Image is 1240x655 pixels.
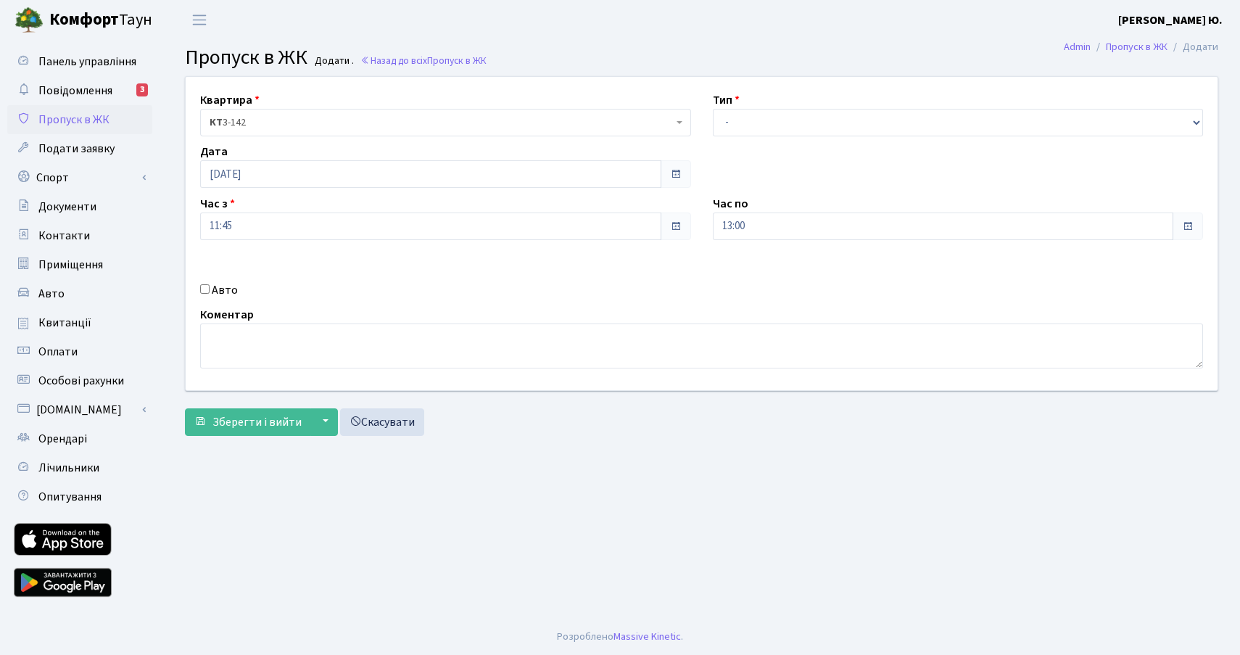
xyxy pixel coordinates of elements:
[360,54,487,67] a: Назад до всіхПропуск в ЖК
[38,228,90,244] span: Контакти
[7,163,152,192] a: Спорт
[7,337,152,366] a: Оплати
[7,424,152,453] a: Орендарі
[7,192,152,221] a: Документи
[200,195,235,213] label: Час з
[38,199,96,215] span: Документи
[38,83,112,99] span: Повідомлення
[7,105,152,134] a: Пропуск в ЖК
[49,8,119,31] b: Комфорт
[200,91,260,109] label: Квартира
[38,344,78,360] span: Оплати
[340,408,424,436] a: Скасувати
[613,629,681,644] a: Massive Kinetic
[7,134,152,163] a: Подати заявку
[7,47,152,76] a: Панель управління
[713,91,740,109] label: Тип
[136,83,148,96] div: 3
[200,143,228,160] label: Дата
[210,115,223,130] b: КТ
[7,76,152,105] a: Повідомлення3
[7,482,152,511] a: Опитування
[38,460,99,476] span: Лічильники
[38,286,65,302] span: Авто
[212,414,302,430] span: Зберегти і вийти
[38,373,124,389] span: Особові рахунки
[7,279,152,308] a: Авто
[38,54,136,70] span: Панель управління
[557,629,683,645] div: Розроблено .
[427,54,487,67] span: Пропуск в ЖК
[38,257,103,273] span: Приміщення
[7,308,152,337] a: Квитанції
[7,250,152,279] a: Приміщення
[210,115,673,130] span: <b>КТ</b>&nbsp;&nbsp;&nbsp;&nbsp;3-142
[200,109,691,136] span: <b>КТ</b>&nbsp;&nbsp;&nbsp;&nbsp;3-142
[212,281,238,299] label: Авто
[1106,39,1167,54] a: Пропуск в ЖК
[7,366,152,395] a: Особові рахунки
[1118,12,1223,28] b: [PERSON_NAME] Ю.
[49,8,152,33] span: Таун
[38,431,87,447] span: Орендарі
[713,195,748,213] label: Час по
[1042,32,1240,62] nav: breadcrumb
[185,408,311,436] button: Зберегти і вийти
[181,8,218,32] button: Переключити навігацію
[38,141,115,157] span: Подати заявку
[7,453,152,482] a: Лічильники
[1118,12,1223,29] a: [PERSON_NAME] Ю.
[200,306,254,324] label: Коментар
[38,315,91,331] span: Квитанції
[1167,39,1218,55] li: Додати
[15,6,44,35] img: logo.png
[312,55,354,67] small: Додати .
[38,112,109,128] span: Пропуск в ЖК
[1064,39,1091,54] a: Admin
[38,489,102,505] span: Опитування
[185,43,307,72] span: Пропуск в ЖК
[7,395,152,424] a: [DOMAIN_NAME]
[7,221,152,250] a: Контакти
